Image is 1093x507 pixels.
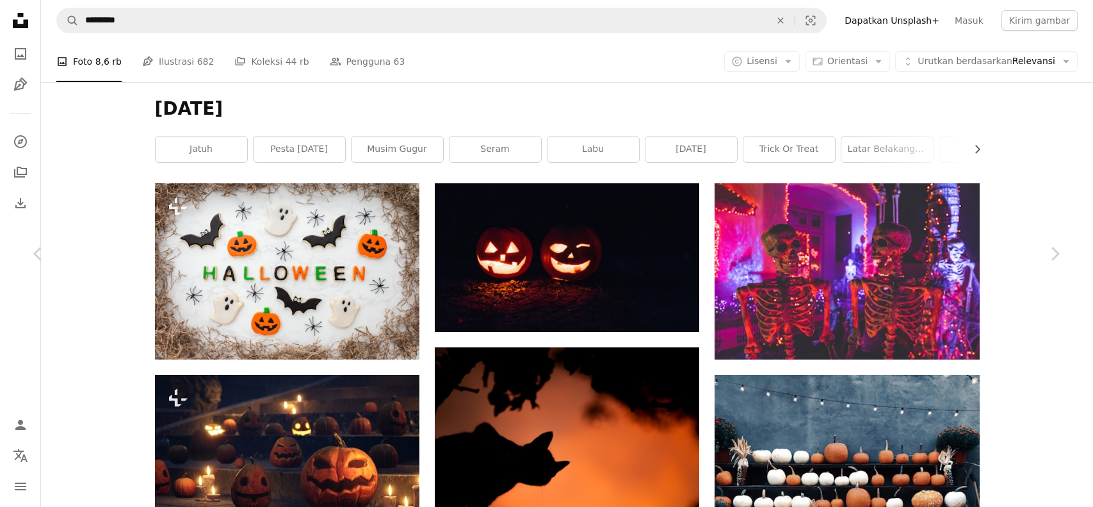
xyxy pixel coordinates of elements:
[918,55,1055,68] span: Relevansi
[394,54,405,69] span: 63
[142,41,214,82] a: Ilustrasi 682
[1001,10,1078,31] button: Kirim gambar
[547,137,639,162] a: labu
[155,97,980,121] h1: [DATE]
[8,160,33,185] a: Koleksi
[435,474,699,485] a: foto siluet kucing
[8,190,33,216] a: Riwayat Pengunduhan
[352,137,443,162] a: musim gugur
[286,54,309,69] span: 44 rb
[155,183,419,360] img: Kue yang dihias dengan dekorasi Halloween di atasnya
[435,252,699,263] a: Dua jack-o-lantern yang menyala di malam hari
[8,129,33,154] a: Jelajahi
[1016,192,1093,315] a: Berikutnya
[8,412,33,438] a: Masuk/Daftar
[155,265,419,277] a: Kue yang dihias dengan dekorasi Halloween di atasnya
[827,56,868,66] span: Orientasi
[8,443,33,469] button: Bahasa
[56,8,827,33] form: Temuka visual di seluruh situs
[8,72,33,97] a: Ilustrasi
[939,137,1031,162] a: Horor
[156,137,247,162] a: jatuh
[795,8,826,33] button: Pencarian visual
[449,137,541,162] a: Seram
[747,56,777,66] span: Lisensi
[715,183,979,360] img: dua kerangka di dekat bangunan beton putih dengan lampu string di siang hari
[766,8,795,33] button: Hapus
[837,10,947,31] a: Dapatkan Unsplash+
[841,137,933,162] a: Latar belakang [DATE]
[330,41,405,82] a: Pengguna 63
[715,265,979,277] a: dua kerangka di dekat bangunan beton putih dengan lampu string di siang hari
[234,41,309,82] a: Koleksi 44 rb
[8,41,33,67] a: Foto
[155,444,419,455] a: sekelompok labu berukir dengan lilin yang menyala
[254,137,345,162] a: Pesta [DATE]
[805,51,890,72] button: Orientasi
[966,137,980,162] button: gulir daftar ke kanan
[743,137,835,162] a: Trick or treat
[895,51,1078,72] button: Urutkan berdasarkanRelevansi
[947,10,991,31] a: Masuk
[918,56,1012,66] span: Urutkan berdasarkan
[435,183,699,332] img: Dua jack-o-lantern yang menyala di malam hari
[724,51,800,72] button: Lisensi
[8,474,33,499] button: Menu
[645,137,737,162] a: [DATE]
[197,54,215,69] span: 682
[57,8,79,33] button: Pencarian di Unsplash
